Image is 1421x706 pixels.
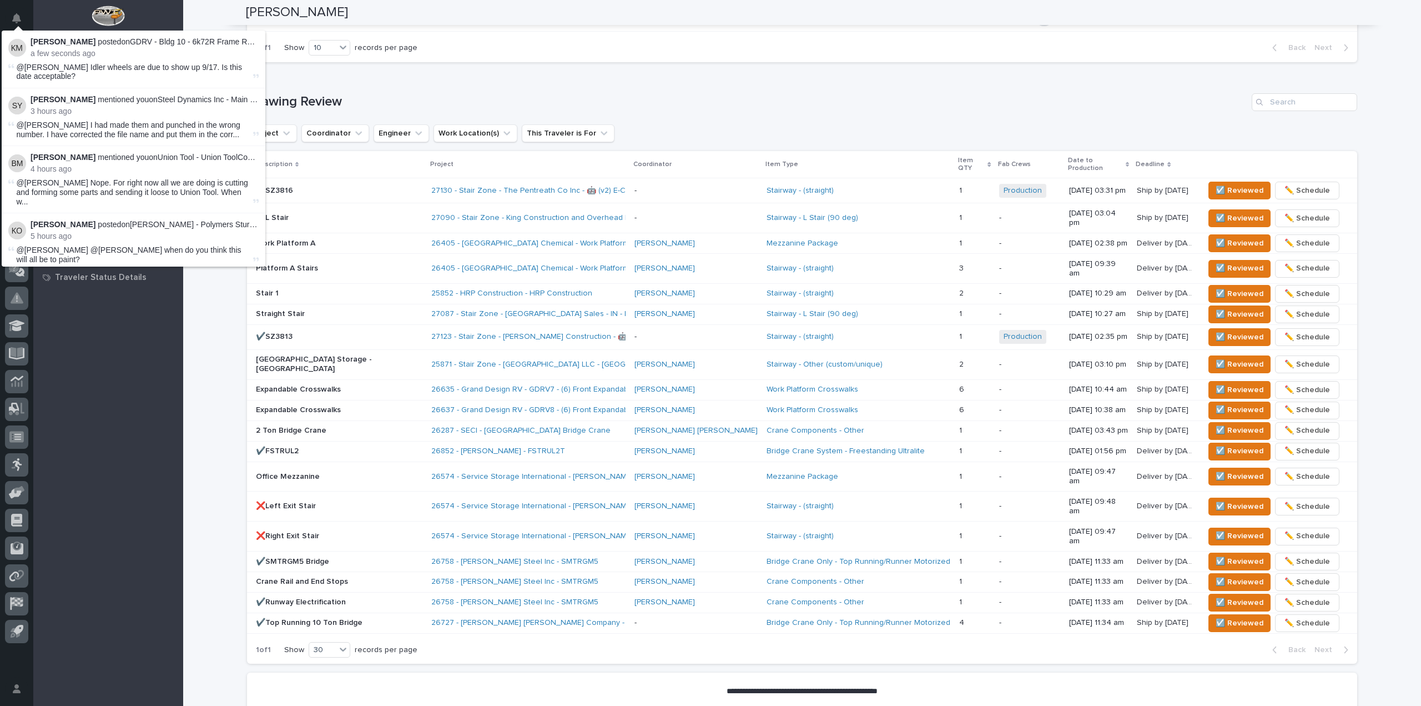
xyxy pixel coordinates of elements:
[247,124,297,142] button: Project
[634,360,695,369] a: [PERSON_NAME]
[247,572,1357,592] tr: Crane Rail and End Stops26758 - [PERSON_NAME] Steel Inc - SMTRGM5 [PERSON_NAME] Crane Components ...
[92,6,124,26] img: Workspace Logo
[1208,355,1271,373] button: ☑️ Reviewed
[301,124,369,142] button: Coordinator
[634,532,695,541] a: [PERSON_NAME]
[33,269,183,286] a: Traveler Status Details
[256,289,422,298] p: Stair 1
[1069,259,1128,278] p: [DATE] 09:39 am
[1284,184,1330,197] span: ✏️ Schedule
[1069,467,1128,486] p: [DATE] 09:47 am
[767,332,834,342] a: Stairway - (straight)
[1216,470,1263,483] span: ☑️ Reviewed
[999,598,1060,607] p: -
[1275,234,1339,252] button: ✏️ Schedule
[17,63,242,81] span: @[PERSON_NAME] Idler wheels are due to show up 9/17. Is this date acceptable?
[1263,43,1310,53] button: Back
[431,332,762,342] a: 27123 - Stair Zone - [PERSON_NAME] Construction - 🤖 (v2) E-Commerce Order with Fab Item
[1275,355,1339,373] button: ✏️ Schedule
[256,557,422,567] p: ✔️SMTRGM5 Bridge
[256,264,422,273] p: Platform A Stairs
[1208,234,1271,252] button: ☑️ Reviewed
[959,595,964,607] p: 1
[14,13,28,31] div: Notifications
[1137,403,1191,415] p: Ship by [DATE]
[1216,308,1263,321] span: ☑️ Reviewed
[1216,383,1263,397] span: ☑️ Reviewed
[256,309,422,319] p: Straight Stair
[1069,385,1128,394] p: [DATE] 10:44 am
[374,124,429,142] button: Engineer
[959,358,966,369] p: 2
[1284,617,1330,630] span: ✏️ Schedule
[1137,499,1197,511] p: Deliver by [DATE]
[1208,260,1271,278] button: ☑️ Reviewed
[634,557,695,567] a: [PERSON_NAME]
[959,330,964,342] p: 1
[1208,528,1271,545] button: ☑️ Reviewed
[634,186,758,196] p: -
[634,472,695,482] a: [PERSON_NAME]
[1137,307,1191,319] p: Ship by [DATE]
[1314,645,1339,655] span: Next
[1216,184,1263,197] span: ☑️ Reviewed
[959,262,966,273] p: 3
[767,405,858,415] a: Work Platform Crosswalks
[1275,402,1339,419] button: ✏️ Schedule
[31,49,259,58] p: a few seconds ago
[1216,444,1263,458] span: ☑️ Reviewed
[999,472,1060,482] p: -
[8,222,26,239] img: Ken Overmyer
[256,385,422,394] p: Expandable Crosswalks
[959,555,964,567] p: 1
[1069,447,1128,456] p: [DATE] 01:56 pm
[1069,332,1128,342] p: [DATE] 02:35 pm
[1208,594,1271,612] button: ☑️ Reviewed
[431,360,793,369] a: 25871 - Stair Zone - [GEOGRAPHIC_DATA] LLC - [GEOGRAPHIC_DATA] Storage - [GEOGRAPHIC_DATA]
[959,307,964,319] p: 1
[31,37,95,46] strong: [PERSON_NAME]
[999,289,1060,298] p: -
[1282,645,1306,655] span: Back
[1216,617,1263,630] span: ☑️ Reviewed
[247,492,1357,522] tr: ❌Left Exit Stair26574 - Service Storage International - [PERSON_NAME] Foods Office Mezzanine [PER...
[999,309,1060,319] p: -
[256,186,422,196] p: ✔️SZ3816
[1216,575,1263,589] span: ☑️ Reviewed
[247,283,1357,304] tr: Stair 125852 - HRP Construction - HRP Construction [PERSON_NAME] Stairway - (straight) 22 -[DATE]...
[1069,598,1128,607] p: [DATE] 11:33 am
[31,37,259,47] p: posted on :
[1216,237,1263,250] span: ☑️ Reviewed
[634,577,695,587] a: [PERSON_NAME]
[17,178,251,206] span: @[PERSON_NAME] Nope. For right now all we are doing is cutting and forming some parts and sending...
[31,164,259,174] p: 4 hours ago
[247,379,1357,400] tr: Expandable Crosswalks26635 - Grand Design RV - GDRV7 - (6) Front Expandable Crosswalks [PERSON_NA...
[959,184,964,196] p: 1
[767,618,950,628] a: Bridge Crane Only - Top Running/Runner Motorized
[431,426,611,435] a: 26287 - SECI - [GEOGRAPHIC_DATA] Bridge Crane
[1275,468,1339,485] button: ✏️ Schedule
[1137,358,1191,369] p: Ship by [DATE]
[256,532,422,541] p: ❌Right Exit Stair
[431,532,722,541] a: 26574 - Service Storage International - [PERSON_NAME] Foods Office Mezzanine
[634,264,695,273] a: [PERSON_NAME]
[1137,555,1197,567] p: Deliver by [DATE]
[1208,209,1271,227] button: ☑️ Reviewed
[17,121,251,139] span: @[PERSON_NAME] I had made them and punched in the wrong number. I have corrected the file name an...
[1137,470,1197,482] p: Deliver by [DATE]
[634,332,758,342] p: -
[158,95,326,104] a: Steel Dynamics Inc - Main - Runways & Brackets
[431,447,565,456] a: 26852 - [PERSON_NAME] - FSTRUL2T
[1208,498,1271,515] button: ☑️ Reviewed
[1216,596,1263,609] span: ☑️ Reviewed
[767,502,834,511] a: Stairway - (straight)
[8,97,26,114] img: Spenser Yoder
[767,289,834,298] a: Stairway - (straight)
[1208,381,1271,399] button: ☑️ Reviewed
[1208,402,1271,419] button: ☑️ Reviewed
[765,158,798,171] p: Item Type
[1208,285,1271,303] button: ☑️ Reviewed
[431,502,722,511] a: 26574 - Service Storage International - [PERSON_NAME] Foods Office Mezzanine
[431,577,598,587] a: 26758 - [PERSON_NAME] Steel Inc - SMTRGM5
[247,613,1357,633] tr: ✔️Top Running 10 Ton Bridge26727 - [PERSON_NAME] [PERSON_NAME] Company - AF Steel - 10 Ton Bridge...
